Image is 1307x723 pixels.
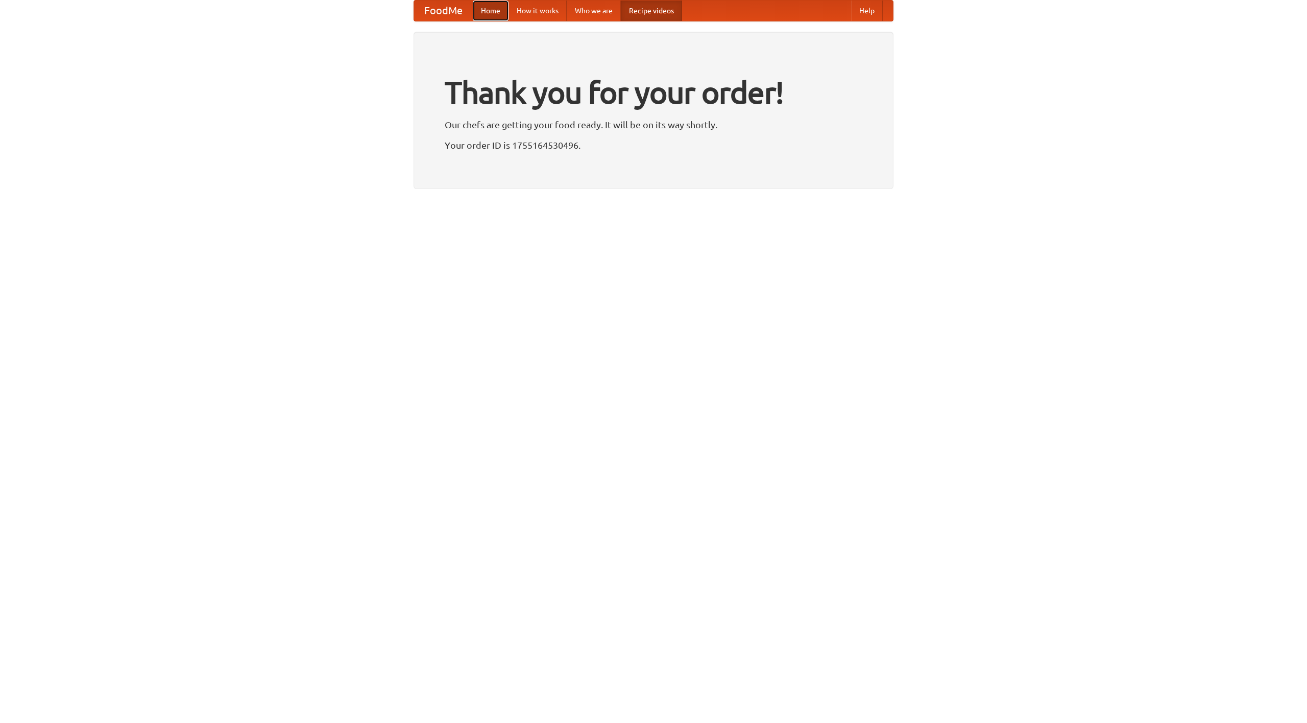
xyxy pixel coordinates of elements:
a: How it works [509,1,567,21]
a: Help [851,1,883,21]
a: FoodMe [414,1,473,21]
p: Your order ID is 1755164530496. [445,137,862,153]
a: Who we are [567,1,621,21]
h1: Thank you for your order! [445,68,862,117]
a: Home [473,1,509,21]
a: Recipe videos [621,1,682,21]
p: Our chefs are getting your food ready. It will be on its way shortly. [445,117,862,132]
